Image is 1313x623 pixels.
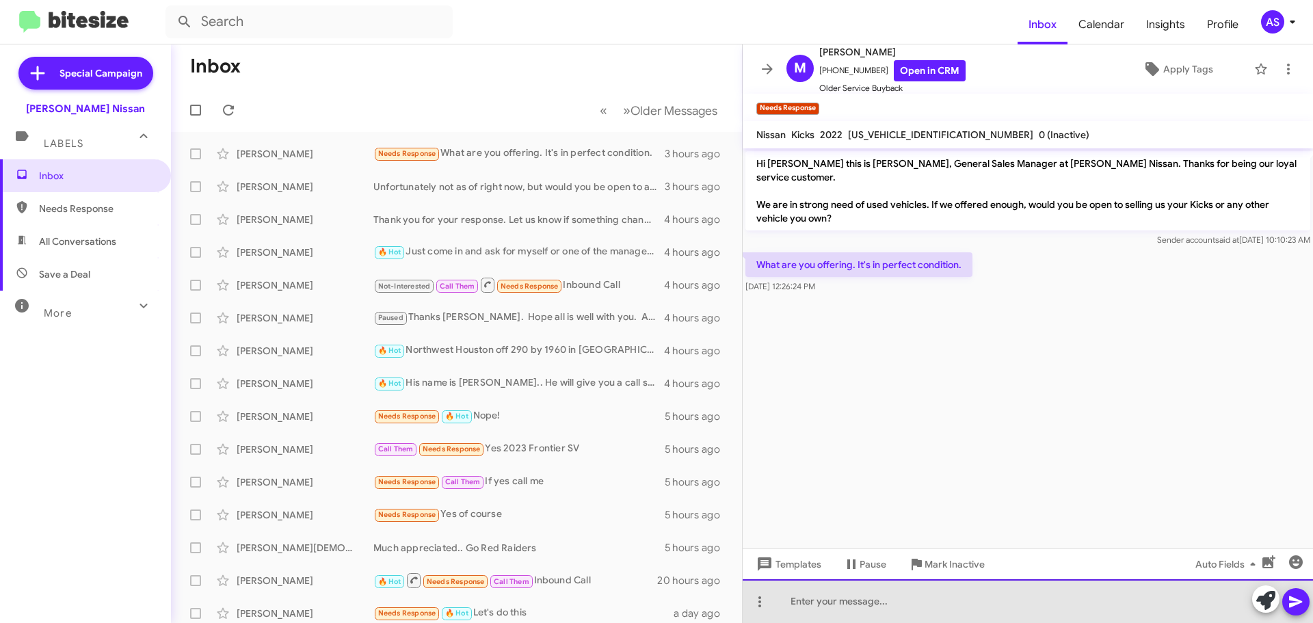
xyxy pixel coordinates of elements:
span: Needs Response [427,577,485,586]
button: AS [1249,10,1298,34]
div: Thanks [PERSON_NAME]. Hope all is well with you. Anything you need were always here to help. [373,310,664,326]
span: Apply Tags [1163,57,1213,81]
span: Needs Response [378,510,436,519]
div: 5 hours ago [665,475,731,489]
div: [PERSON_NAME] [237,180,373,194]
span: Templates [754,552,821,576]
span: Paused [378,313,403,322]
span: 🔥 Hot [378,379,401,388]
span: Not-Interested [378,282,431,291]
div: 5 hours ago [665,541,731,555]
div: [PERSON_NAME] [237,410,373,423]
div: Yes 2023 Frontier SV [373,441,665,457]
div: [PERSON_NAME] [237,442,373,456]
div: [PERSON_NAME] [237,344,373,358]
span: Older Service Buyback [819,81,966,95]
div: 20 hours ago [657,574,731,587]
span: Special Campaign [59,66,142,80]
span: Labels [44,137,83,150]
span: Needs Response [378,149,436,158]
div: 4 hours ago [664,278,731,292]
span: » [623,102,631,119]
div: [PERSON_NAME] [237,311,373,325]
div: 5 hours ago [665,508,731,522]
span: Nissan [756,129,786,141]
div: If yes call me [373,474,665,490]
span: Needs Response [378,412,436,421]
span: 🔥 Hot [378,346,401,355]
div: Much appreciated.. Go Red Raiders [373,541,665,555]
span: Sender account [DATE] 10:10:23 AM [1157,235,1310,245]
span: 🔥 Hot [378,248,401,256]
span: [PHONE_NUMBER] [819,60,966,81]
div: [PERSON_NAME] [237,213,373,226]
a: Profile [1196,5,1249,44]
div: a day ago [674,607,731,620]
a: Insights [1135,5,1196,44]
div: Nope! [373,408,665,424]
div: 4 hours ago [664,311,731,325]
span: Pause [860,552,886,576]
span: [DATE] 12:26:24 PM [745,281,815,291]
a: Special Campaign [18,57,153,90]
div: Northwest Houston off 290 by 1960 in [GEOGRAPHIC_DATA] [373,343,664,358]
button: Templates [743,552,832,576]
span: Needs Response [378,477,436,486]
div: [PERSON_NAME] [237,147,373,161]
span: 🔥 Hot [445,412,468,421]
div: Just come in and ask for myself or one of the managers on the management team. [373,244,664,260]
div: [PERSON_NAME] [237,377,373,390]
div: Yes of course [373,507,665,522]
div: [PERSON_NAME] [237,246,373,259]
h1: Inbox [190,55,241,77]
p: What are you offering. It's in perfect condition. [745,252,972,277]
span: Older Messages [631,103,717,118]
div: 4 hours ago [664,213,731,226]
div: What are you offering. It's in perfect condition. [373,146,665,161]
div: AS [1261,10,1284,34]
span: Kicks [791,129,814,141]
div: 3 hours ago [665,147,731,161]
span: [US_VEHICLE_IDENTIFICATION_NUMBER] [848,129,1033,141]
div: [PERSON_NAME][DEMOGRAPHIC_DATA] [237,541,373,555]
span: Needs Response [501,282,559,291]
span: Call Them [440,282,475,291]
span: Call Them [378,445,414,453]
button: Apply Tags [1107,57,1247,81]
div: 5 hours ago [665,410,731,423]
div: His name is [PERSON_NAME].. He will give you a call shortly [373,375,664,391]
span: Inbox [1018,5,1067,44]
div: 3 hours ago [665,180,731,194]
span: Call Them [445,477,481,486]
span: Call Them [494,577,529,586]
button: Pause [832,552,897,576]
span: Inbox [39,169,155,183]
span: 🔥 Hot [445,609,468,618]
div: Let's do this [373,605,674,621]
div: 4 hours ago [664,377,731,390]
button: Previous [592,96,615,124]
div: [PERSON_NAME] [237,508,373,522]
div: 4 hours ago [664,344,731,358]
span: Needs Response [39,202,155,215]
a: Calendar [1067,5,1135,44]
div: [PERSON_NAME] [237,574,373,587]
button: Mark Inactive [897,552,996,576]
div: Unfortunately not as of right now, but would you be open to a Maxima? [373,180,665,194]
div: [PERSON_NAME] Nissan [26,102,145,116]
span: Needs Response [423,445,481,453]
div: 4 hours ago [664,246,731,259]
span: 🔥 Hot [378,577,401,586]
span: [PERSON_NAME] [819,44,966,60]
span: « [600,102,607,119]
button: Next [615,96,726,124]
div: Inbound Call [373,572,657,589]
span: Mark Inactive [925,552,985,576]
p: Hi [PERSON_NAME] this is [PERSON_NAME], General Sales Manager at [PERSON_NAME] Nissan. Thanks for... [745,151,1310,230]
input: Search [165,5,453,38]
div: [PERSON_NAME] [237,607,373,620]
nav: Page navigation example [592,96,726,124]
